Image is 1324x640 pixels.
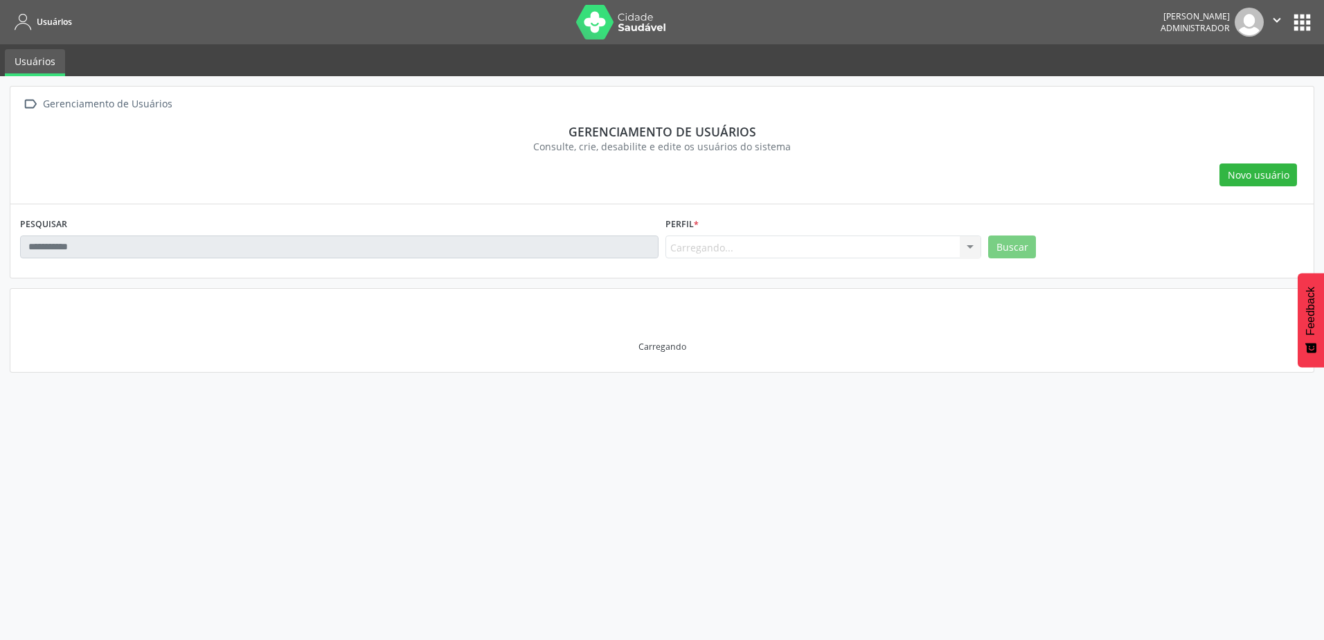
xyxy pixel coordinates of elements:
div: [PERSON_NAME] [1161,10,1230,22]
div: Carregando [638,341,686,353]
button: Feedback - Mostrar pesquisa [1298,273,1324,367]
button: apps [1290,10,1314,35]
span: Administrador [1161,22,1230,34]
a: Usuários [5,49,65,76]
button: Novo usuário [1219,163,1297,187]
i:  [1269,12,1285,28]
div: Gerenciamento de usuários [30,124,1294,139]
span: Usuários [37,16,72,28]
button:  [1264,8,1290,37]
label: PESQUISAR [20,214,67,235]
span: Feedback [1305,287,1317,335]
span: Novo usuário [1228,168,1289,182]
img: img [1235,8,1264,37]
a: Usuários [10,10,72,33]
button: Buscar [988,235,1036,259]
i:  [20,94,40,114]
div: Gerenciamento de Usuários [40,94,175,114]
a:  Gerenciamento de Usuários [20,94,175,114]
label: Perfil [665,214,699,235]
div: Consulte, crie, desabilite e edite os usuários do sistema [30,139,1294,154]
